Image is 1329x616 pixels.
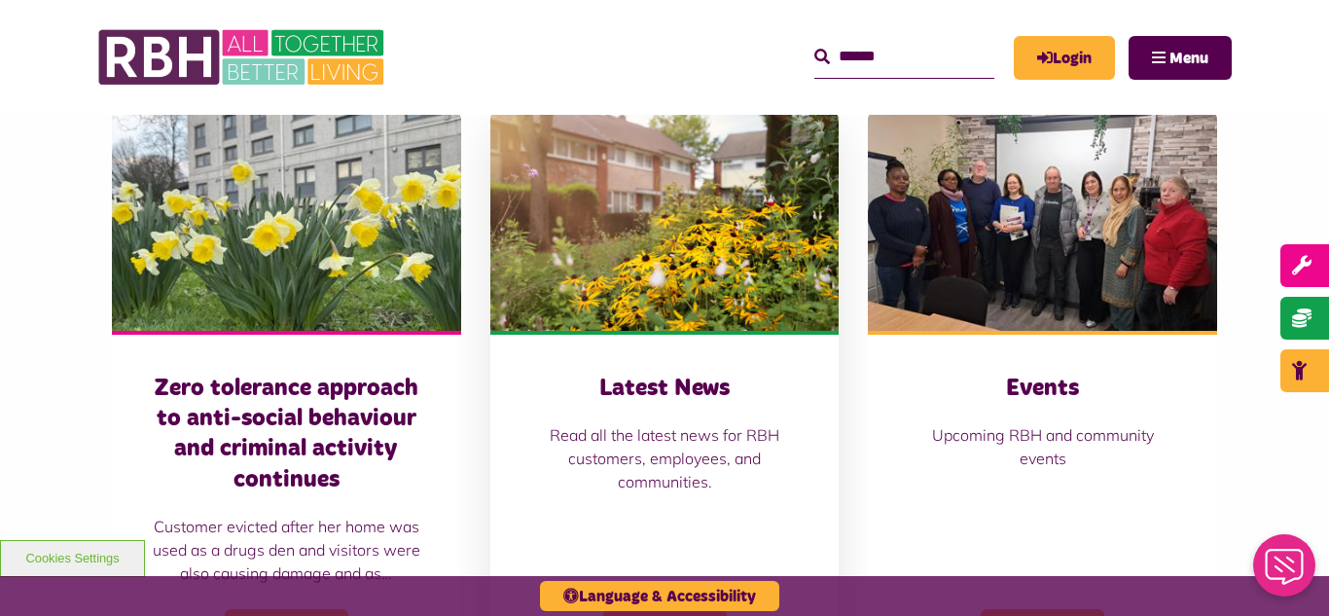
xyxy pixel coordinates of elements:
button: Navigation [1129,36,1232,80]
p: Customer evicted after her home was used as a drugs den and visitors were also causing damage and... [151,515,422,585]
img: SAZ MEDIA RBH HOUSING4 [490,113,840,331]
span: Menu [1169,51,1208,66]
button: Language & Accessibility [540,581,779,611]
a: MyRBH [1014,36,1115,80]
img: Freehold [112,113,461,331]
img: RBH [97,19,389,95]
h3: Latest News [529,374,801,404]
p: Upcoming RBH and community events [907,423,1178,470]
h3: Events [907,374,1178,404]
p: Read all the latest news for RBH customers, employees, and communities. [529,423,801,493]
h3: Zero tolerance approach to anti-social behaviour and criminal activity continues [151,374,422,495]
iframe: Netcall Web Assistant for live chat [1241,528,1329,616]
input: Search [814,36,994,78]
img: Group photo of customers and colleagues at Spotland Community Centre [868,113,1217,331]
